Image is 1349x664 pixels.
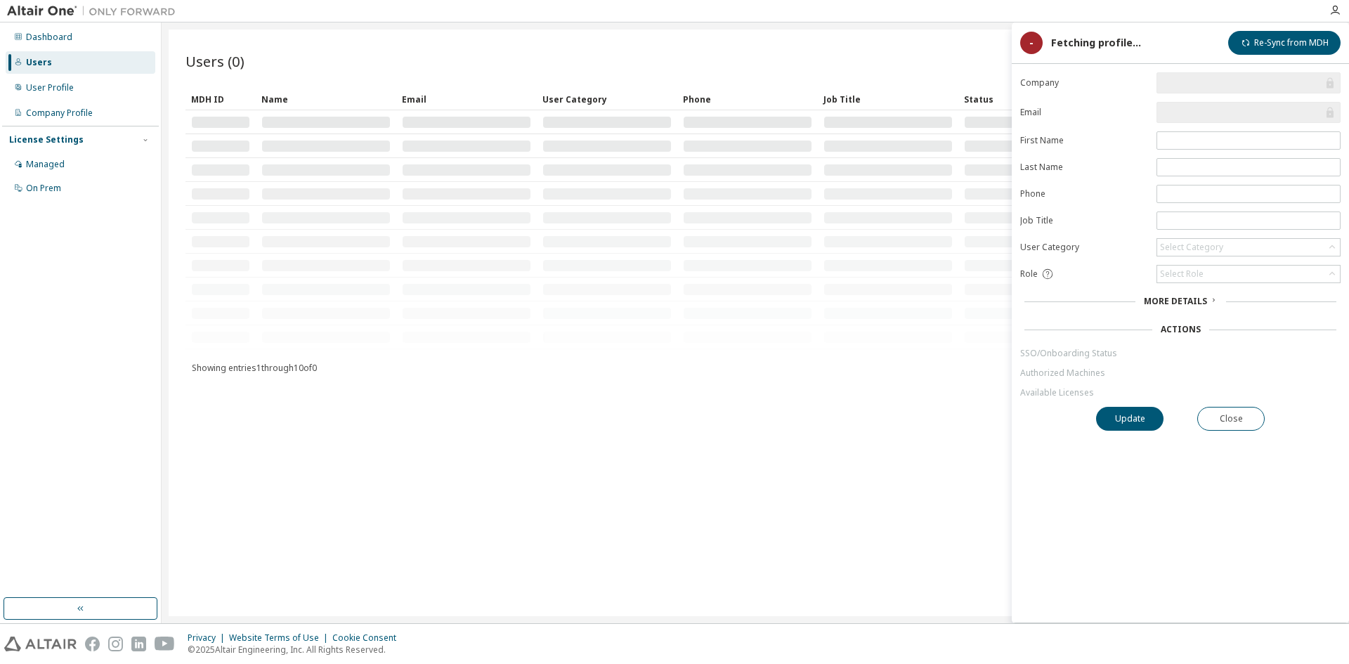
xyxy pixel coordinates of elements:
img: Altair One [7,4,183,18]
label: Phone [1020,188,1148,200]
span: Role [1020,268,1038,280]
button: Close [1197,407,1265,431]
button: Update [1096,407,1164,431]
div: Select Role [1160,268,1204,280]
div: Job Title [823,88,953,110]
label: User Category [1020,242,1148,253]
div: Email [402,88,531,110]
span: Users (0) [185,51,245,71]
div: Phone [683,88,812,110]
a: Authorized Machines [1020,367,1341,379]
button: Re-Sync from MDH [1228,31,1341,55]
div: Select Role [1157,266,1340,282]
img: instagram.svg [108,637,123,651]
div: Company Profile [26,108,93,119]
label: First Name [1020,135,1148,146]
label: Company [1020,77,1148,89]
label: Last Name [1020,162,1148,173]
span: More Details [1144,295,1207,307]
div: Website Terms of Use [229,632,332,644]
div: Fetching profile... [1051,37,1141,48]
label: Email [1020,107,1148,118]
div: Status [964,88,1241,110]
span: Showing entries 1 through 10 of 0 [192,362,317,374]
a: SSO/Onboarding Status [1020,348,1341,359]
a: Available Licenses [1020,387,1341,398]
div: Privacy [188,632,229,644]
img: linkedin.svg [131,637,146,651]
div: Name [261,88,391,110]
div: Select Category [1157,239,1340,256]
label: Job Title [1020,215,1148,226]
img: facebook.svg [85,637,100,651]
div: Cookie Consent [332,632,405,644]
div: Select Category [1160,242,1223,253]
div: On Prem [26,183,61,194]
img: altair_logo.svg [4,637,77,651]
div: User Profile [26,82,74,93]
div: - [1020,32,1043,54]
div: User Category [542,88,672,110]
div: MDH ID [191,88,250,110]
div: Actions [1161,324,1201,335]
div: License Settings [9,134,84,145]
img: youtube.svg [155,637,175,651]
p: © 2025 Altair Engineering, Inc. All Rights Reserved. [188,644,405,656]
div: Dashboard [26,32,72,43]
div: Users [26,57,52,68]
div: Managed [26,159,65,170]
